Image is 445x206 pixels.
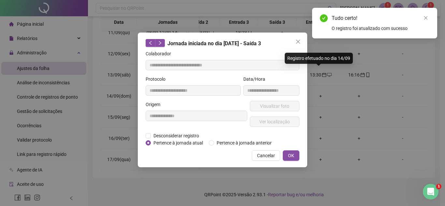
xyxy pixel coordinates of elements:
label: Origem [146,101,165,108]
label: Colaborador [146,50,175,57]
button: Visualizar foto [250,101,299,111]
label: Data/Hora [243,76,269,83]
span: close [295,39,301,44]
span: 1 [436,184,441,189]
button: Ver localização [250,117,299,127]
div: O registro foi atualizado com sucesso [332,25,429,32]
span: left [148,41,153,45]
button: left [146,39,155,47]
span: Pertence à jornada atual [151,139,206,146]
button: OK [283,150,299,161]
span: Pertence à jornada anterior [214,139,274,146]
span: Desconsiderar registro [151,132,202,139]
button: Cancelar [252,150,280,161]
span: check-circle [320,14,328,22]
iframe: Intercom live chat [423,184,438,199]
button: Close [293,36,303,47]
span: OK [288,152,294,159]
span: Cancelar [257,152,275,159]
label: Protocolo [146,76,170,83]
span: close [423,16,428,20]
div: Jornada iniciada no dia [DATE] - Saída 3 [146,39,299,48]
div: Registro efetuado no dia 14/09 [285,53,353,64]
div: Tudo certo! [332,14,429,22]
button: right [155,39,165,47]
span: right [158,41,162,45]
a: Close [422,14,429,21]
